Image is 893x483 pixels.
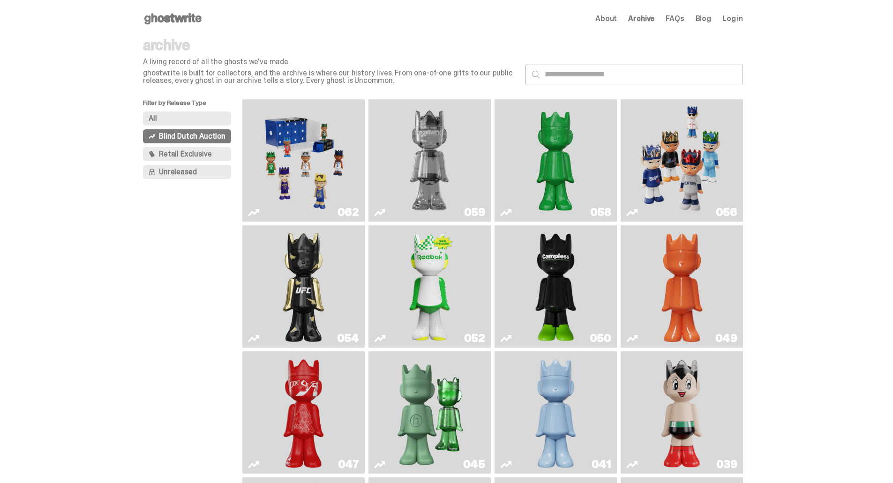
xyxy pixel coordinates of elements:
[338,459,359,470] div: 047
[595,15,617,22] a: About
[248,355,359,470] a: Skip
[500,355,611,470] a: Schrödinger's ghost: Winter Blue
[716,459,737,470] div: 039
[531,355,581,470] img: Schrödinger's ghost: Winter Blue
[337,333,359,344] div: 054
[464,333,485,344] div: 052
[257,103,349,218] img: Game Face (2025)
[590,207,611,218] div: 058
[248,229,359,344] a: Ruby
[626,229,737,344] a: Schrödinger's ghost: Orange Vibe
[500,229,611,344] a: Campless
[374,103,485,218] a: Two
[657,229,707,344] img: Schrödinger's ghost: Orange Vibe
[510,103,601,218] img: Schrödinger's ghost: Sunday Green
[374,355,485,470] a: Present
[464,207,485,218] div: 059
[716,207,737,218] div: 056
[143,165,231,179] button: Unreleased
[463,459,485,470] div: 045
[590,333,611,344] div: 050
[657,355,707,470] img: Astro Boy
[143,147,231,161] button: Retail Exclusive
[696,15,711,22] a: Blog
[531,229,581,344] img: Campless
[159,133,225,140] span: Blind Dutch Auction
[592,459,611,470] div: 041
[500,103,611,218] a: Schrödinger's ghost: Sunday Green
[405,229,455,344] img: Court Victory
[383,103,475,218] img: Two
[159,168,196,176] span: Unreleased
[143,58,518,66] p: A living record of all the ghosts we've made.
[143,99,242,111] p: Filter by Release Type
[248,103,359,218] a: Game Face (2025)
[666,15,684,22] a: FAQs
[374,229,485,344] a: Court Victory
[159,150,211,158] span: Retail Exclusive
[279,355,329,470] img: Skip
[626,355,737,470] a: Astro Boy
[715,333,737,344] div: 049
[143,129,231,143] button: Blind Dutch Auction
[722,15,743,22] a: Log in
[636,103,728,218] img: Game Face (2025)
[628,15,654,22] a: Archive
[338,207,359,218] div: 062
[626,103,737,218] a: Game Face (2025)
[279,229,329,344] img: Ruby
[143,37,518,52] p: archive
[143,111,231,126] button: All
[143,69,518,84] p: ghostwrite is built for collectors, and the archive is where our history lives. From one-of-one g...
[390,355,469,470] img: Present
[149,115,157,122] span: All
